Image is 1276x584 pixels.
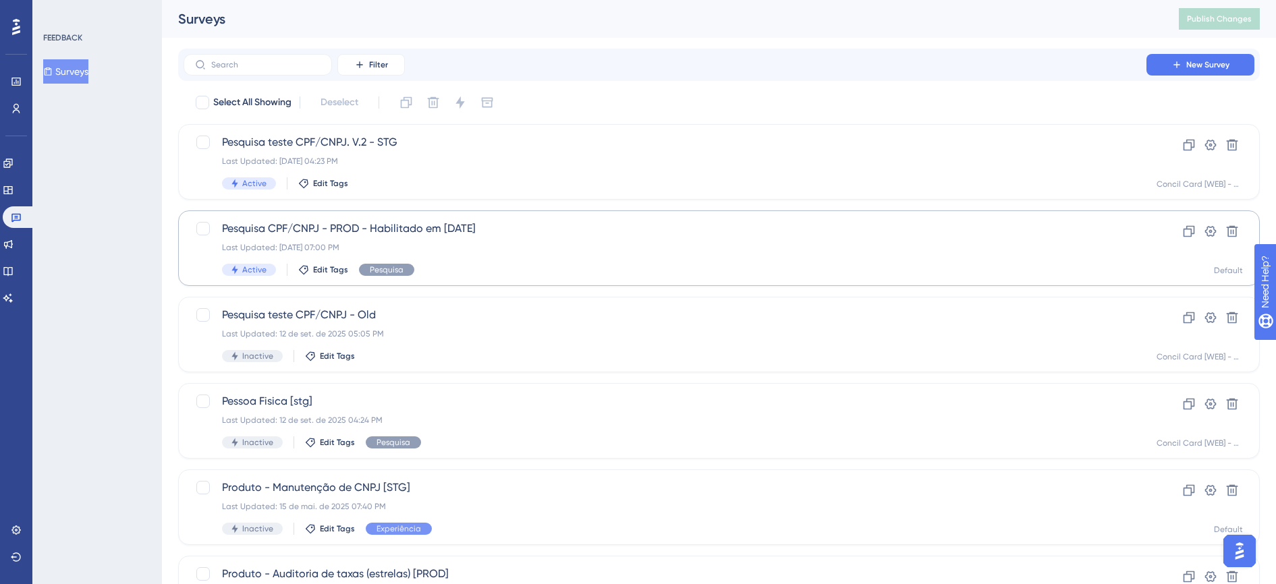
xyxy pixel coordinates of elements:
span: Pessoa Fisica [stg] [222,393,1108,409]
span: Filter [369,59,388,70]
button: Publish Changes [1179,8,1260,30]
div: Default [1214,265,1243,276]
span: Inactive [242,437,273,448]
span: Edit Tags [320,351,355,361]
div: Concil Card [WEB] - STG [1157,179,1243,189]
div: Last Updated: [DATE] 04:23 PM [222,156,1108,167]
div: Default [1214,524,1243,535]
button: Deselect [308,90,370,115]
div: Concil Card [WEB] - STG [1157,351,1243,362]
span: Pesquisa [370,264,404,275]
span: Inactive [242,351,273,361]
span: Edit Tags [320,523,355,534]
button: Edit Tags [298,264,348,275]
span: Produto - Manutenção de CNPJ [STG] [222,479,1108,496]
button: Surveys [43,59,88,84]
span: Produto - Auditoria de taxas (estrelas) [PROD] [222,566,1108,582]
button: Edit Tags [305,523,355,534]
input: Search [211,60,321,69]
span: Pesquisa [377,437,410,448]
div: Concil Card [WEB] - STG [1157,438,1243,448]
button: Edit Tags [305,437,355,448]
span: Deselect [321,94,358,111]
span: Inactive [242,523,273,534]
span: Select All Showing [213,94,292,111]
button: Edit Tags [298,178,348,189]
button: New Survey [1146,54,1254,76]
button: Filter [337,54,405,76]
span: Edit Tags [313,264,348,275]
div: Last Updated: 15 de mai. de 2025 07:40 PM [222,501,1108,512]
div: Last Updated: 12 de set. de 2025 04:24 PM [222,415,1108,426]
span: Pesquisa CPF/CNPJ - PROD - Habilitado em [DATE] [222,221,1108,237]
iframe: UserGuiding AI Assistant Launcher [1219,531,1260,571]
div: Last Updated: 12 de set. de 2025 05:05 PM [222,328,1108,339]
button: Edit Tags [305,351,355,361]
span: Pesquisa teste CPF/CNPJ. V.2 - STG [222,134,1108,150]
span: New Survey [1186,59,1229,70]
span: Pesquisa teste CPF/CNPJ - Old [222,307,1108,323]
span: Active [242,178,267,189]
div: Last Updated: [DATE] 07:00 PM [222,242,1108,253]
span: Publish Changes [1187,13,1252,24]
span: Active [242,264,267,275]
span: Need Help? [32,3,84,20]
div: FEEDBACK [43,32,82,43]
span: Edit Tags [320,437,355,448]
span: Experiência [377,523,421,534]
span: Edit Tags [313,178,348,189]
div: Surveys [178,9,1145,28]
